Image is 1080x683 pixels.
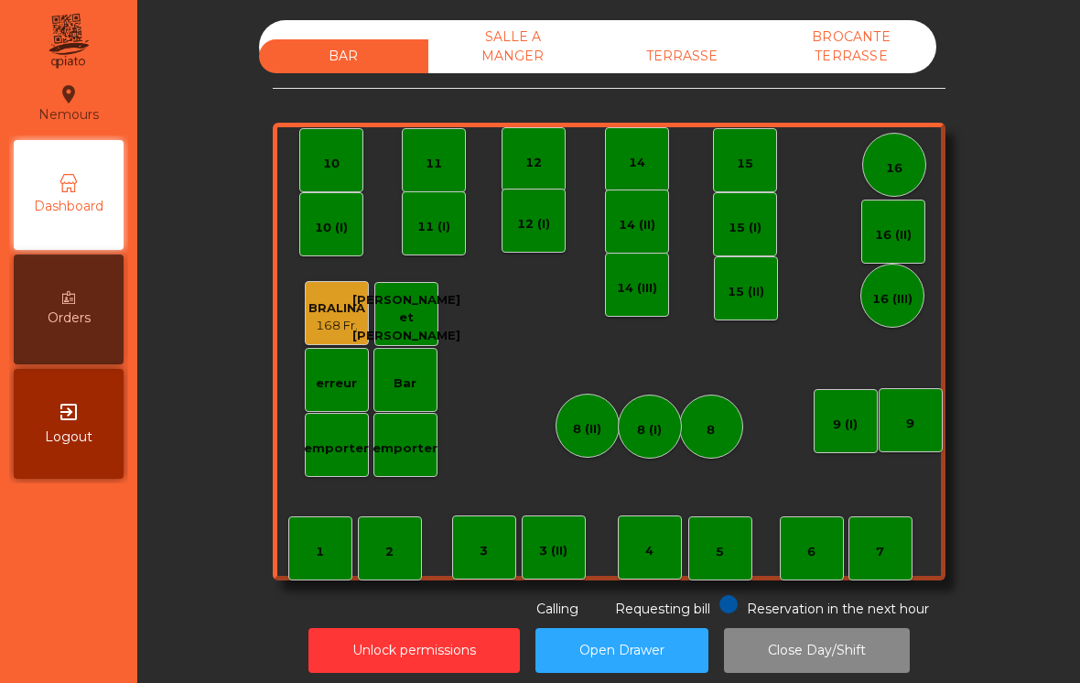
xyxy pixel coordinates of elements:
[316,374,357,393] div: erreur
[308,317,365,335] div: 168 Fr.
[315,219,348,237] div: 10 (I)
[737,155,753,173] div: 15
[535,628,708,673] button: Open Drawer
[876,543,884,561] div: 7
[729,219,761,237] div: 15 (I)
[316,543,324,561] div: 1
[417,218,450,236] div: 11 (I)
[617,279,657,298] div: 14 (III)
[48,309,91,328] span: Orders
[58,83,80,105] i: location_on
[38,81,99,126] div: Nemours
[724,628,910,673] button: Close Day/Shift
[426,155,442,173] div: 11
[807,543,815,561] div: 6
[46,9,91,73] img: qpiato
[517,215,550,233] div: 12 (I)
[747,601,929,617] span: Reservation in the next hour
[707,421,715,439] div: 8
[629,154,645,172] div: 14
[352,291,460,345] div: [PERSON_NAME] et [PERSON_NAME]
[323,155,340,173] div: 10
[872,290,913,309] div: 16 (III)
[373,439,437,458] div: emporter
[645,542,653,560] div: 4
[45,428,92,447] span: Logout
[875,226,912,244] div: 16 (II)
[906,415,914,433] div: 9
[539,542,567,560] div: 3 (II)
[615,601,710,617] span: Requesting bill
[308,628,520,673] button: Unlock permissions
[34,197,103,216] span: Dashboard
[619,216,655,234] div: 14 (II)
[637,421,662,439] div: 8 (I)
[480,542,488,560] div: 3
[308,299,365,318] div: BRALINA
[833,416,858,434] div: 9 (I)
[573,420,601,439] div: 8 (II)
[304,439,369,458] div: emporter
[886,159,902,178] div: 16
[394,374,416,393] div: Bar
[728,283,764,301] div: 15 (II)
[767,20,936,73] div: BROCANTE TERRASSE
[58,401,80,423] i: exit_to_app
[536,601,578,617] span: Calling
[428,20,598,73] div: SALLE A MANGER
[385,543,394,561] div: 2
[525,154,542,172] div: 12
[716,543,724,561] div: 5
[598,39,767,73] div: TERRASSE
[259,39,428,73] div: BAR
